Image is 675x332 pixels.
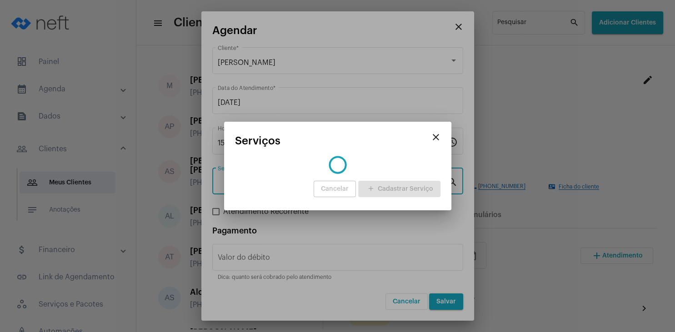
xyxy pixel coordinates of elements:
mat-icon: add [365,183,376,195]
button: Cancelar [314,181,356,197]
button: Cadastrar Serviço [358,181,440,197]
span: Serviços [235,135,280,147]
mat-icon: close [430,132,441,143]
span: Cancelar [321,186,349,192]
span: Cadastrar Serviço [365,186,433,192]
